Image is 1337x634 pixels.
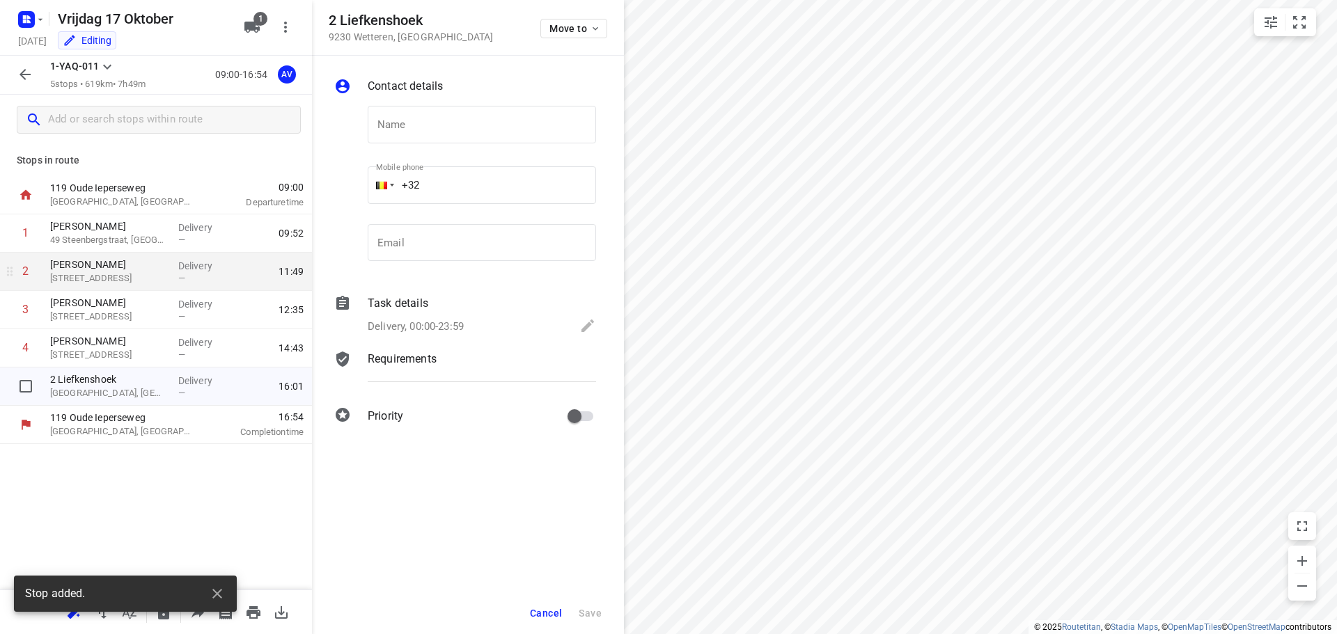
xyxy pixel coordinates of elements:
div: Requirements [334,351,596,393]
button: Cancel [524,601,568,626]
svg: Edit [579,317,596,334]
h5: Vrijdag 17 Oktober [52,8,233,30]
p: Requirements [368,351,437,367]
span: Stop added. [25,586,86,602]
span: 14:43 [279,341,304,355]
p: Delivery [178,297,230,311]
input: 1 (702) 123-4567 [368,166,596,204]
p: Delivery, 00:00-23:59 [368,319,464,335]
span: 1 [253,12,267,26]
span: — [178,349,185,360]
div: 1 [22,226,29,239]
button: Fit zoom [1285,8,1313,36]
span: 16:54 [212,410,304,424]
p: 119 Oude Ieperseweg [50,181,195,195]
p: Delivery [178,259,230,273]
label: Mobile phone [376,164,423,171]
p: Departure time [212,196,304,209]
p: Task details [368,295,428,312]
span: Print route [240,605,267,618]
input: Add or search stops within route [48,109,300,131]
p: [STREET_ADDRESS] [50,310,167,324]
span: Cancel [530,608,562,619]
p: [PERSON_NAME] [50,257,167,271]
span: 16:01 [279,379,304,393]
span: Move to [549,23,601,34]
span: 12:35 [279,303,304,317]
span: — [178,311,185,322]
a: OpenMapTiles [1168,622,1221,632]
div: 2 [22,264,29,278]
div: Task detailsDelivery, 00:00-23:59 [334,295,596,337]
div: 4 [22,341,29,354]
p: Delivery [178,374,230,388]
div: Contact details [334,78,596,97]
h5: 2 Liefkenshoek [329,13,493,29]
p: 1-YAQ-011 [50,59,99,74]
span: Download route [267,605,295,618]
p: [GEOGRAPHIC_DATA], [GEOGRAPHIC_DATA] [50,195,195,209]
div: Belgium: + 32 [368,166,394,204]
a: Routetitan [1062,622,1101,632]
span: 11:49 [279,264,304,278]
span: 09:52 [279,226,304,240]
p: [GEOGRAPHIC_DATA], [GEOGRAPHIC_DATA] [50,386,167,400]
p: 2 Liefkenshoek [50,372,167,386]
p: Stops in route [17,153,295,168]
div: AV [278,65,296,84]
button: More [272,13,299,41]
div: You are currently in edit mode. [63,33,111,47]
p: Completion time [212,425,304,439]
span: 09:00 [212,180,304,194]
button: Move to [540,19,607,38]
span: — [178,235,185,245]
p: 49 Steenbergstraat, Sint-Lievens-Houtem [50,233,167,247]
p: Contact details [368,78,443,95]
p: [PERSON_NAME] [50,334,167,348]
p: 5 stops • 619km • 7h49m [50,78,146,91]
span: — [178,388,185,398]
li: © 2025 , © , © © contributors [1034,622,1331,632]
span: — [178,273,185,283]
p: 9230 Wetteren , [GEOGRAPHIC_DATA] [329,31,493,42]
p: 09:00-16:54 [215,68,273,82]
button: AV [273,61,301,88]
p: [PERSON_NAME] [50,219,167,233]
a: OpenStreetMap [1228,622,1285,632]
button: Map settings [1257,8,1285,36]
div: small contained button group [1254,8,1316,36]
p: [GEOGRAPHIC_DATA], [GEOGRAPHIC_DATA] [50,425,195,438]
span: Assigned to Axel Verzele [273,68,301,81]
a: Stadia Maps [1111,622,1158,632]
p: 119 Oude Ieperseweg [50,411,195,425]
span: Select [12,372,40,400]
p: [PERSON_NAME] [50,296,167,310]
p: Delivery [178,221,230,235]
p: [STREET_ADDRESS] [50,271,167,285]
button: 1 [238,13,266,41]
p: Priority [368,408,403,425]
p: Delivery [178,335,230,349]
h5: Project date [13,33,52,49]
p: [STREET_ADDRESS] [50,348,167,362]
div: 3 [22,303,29,316]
